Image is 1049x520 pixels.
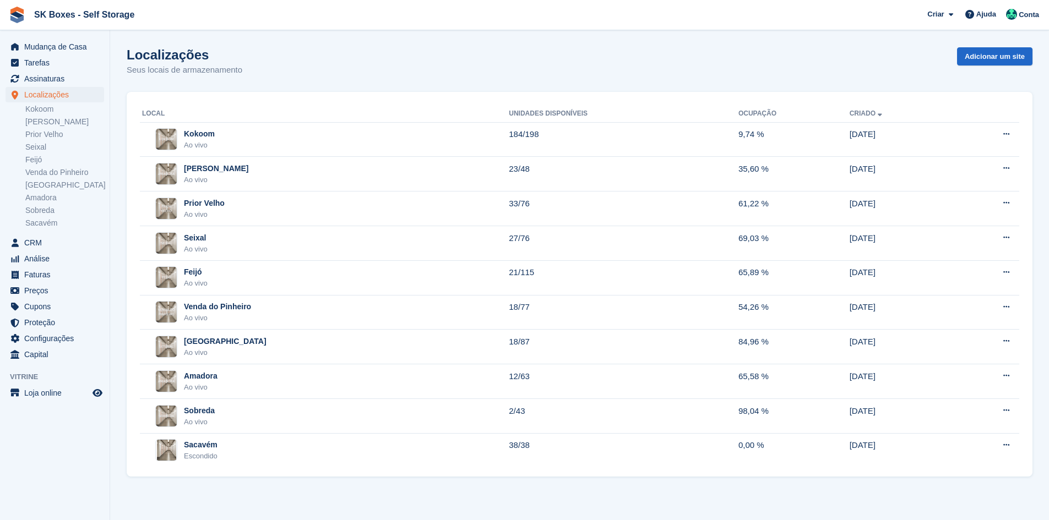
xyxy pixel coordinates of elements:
img: Imagem do site Venda do Pinheiro [156,302,177,322]
td: [DATE] [850,433,952,467]
img: stora-icon-8386f47178a22dfd0bd8f6a31ec36ba5ce8667c1dd55bd0f319d3a0aa187defe.svg [9,7,25,23]
td: 21/115 [509,260,738,295]
span: CRM [24,235,90,250]
div: Amadora [184,370,218,382]
span: Capital [24,347,90,362]
div: Prior Velho [184,198,225,209]
span: Proteção [24,315,90,330]
img: Imagem do site Amadora II [156,163,177,184]
td: 18/77 [509,295,738,330]
td: 69,03 % [738,226,850,261]
a: menu [6,39,104,54]
div: Ao vivo [184,347,267,358]
a: Sacavém [25,218,104,228]
a: menu [6,235,104,250]
td: 27/76 [509,226,738,261]
div: Ao vivo [184,140,215,151]
a: menu [6,251,104,266]
td: 65,58 % [738,364,850,399]
div: Venda do Pinheiro [184,301,251,313]
a: Feijó [25,155,104,165]
td: 38/38 [509,433,738,467]
img: Imagem do site Feijó [156,267,177,288]
a: Seixal [25,142,104,152]
span: Localizações [24,87,90,102]
img: Imagem do site Sacavém [157,439,176,461]
a: Adicionar um site [957,47,1032,65]
td: 23/48 [509,157,738,191]
div: [PERSON_NAME] [184,163,248,174]
td: 35,60 % [738,157,850,191]
span: Criar [927,9,944,20]
img: Imagem do site Sobreda [156,406,177,426]
a: menu [6,315,104,330]
a: Loja de pré-visualização [91,386,104,399]
span: Ajuda [976,9,996,20]
td: 61,22 % [738,191,850,226]
span: Conta [1019,9,1039,20]
a: Amadora [25,193,104,203]
a: Venda do Pinheiro [25,167,104,178]
img: Imagem do site Prior Velho [156,198,177,219]
img: Imagem do site Amadora [156,371,177,392]
th: Local [140,105,509,123]
a: menu [6,55,104,70]
td: [DATE] [850,330,952,364]
div: Kokoom [184,128,215,140]
span: Configurações [24,331,90,346]
td: [DATE] [850,122,952,157]
a: menu [6,283,104,298]
div: Sacavém [184,439,218,451]
img: Imagem do site Seixal [156,233,177,254]
div: Feijó [184,266,208,278]
a: menu [6,267,104,282]
td: 184/198 [509,122,738,157]
div: Ao vivo [184,278,208,289]
td: 12/63 [509,364,738,399]
img: Imagem do site Kokoom [156,129,177,150]
td: 9,74 % [738,122,850,157]
td: 98,04 % [738,399,850,434]
a: [GEOGRAPHIC_DATA] [25,180,104,190]
span: Assinaturas [24,71,90,86]
span: Tarefas [24,55,90,70]
td: [DATE] [850,399,952,434]
td: 0,00 % [738,433,850,467]
a: SK Boxes - Self Storage [30,6,139,24]
th: Unidades disponíveis [509,105,738,123]
a: menu [6,71,104,86]
td: 2/43 [509,399,738,434]
td: 84,96 % [738,330,850,364]
a: Kokoom [25,104,104,114]
span: Preços [24,283,90,298]
div: Sobreda [184,405,215,417]
th: Ocupação [738,105,850,123]
div: Ao vivo [184,244,208,255]
td: 54,26 % [738,295,850,330]
td: 33/76 [509,191,738,226]
span: Análise [24,251,90,266]
a: menu [6,299,104,314]
div: Ao vivo [184,313,251,324]
div: Ao vivo [184,417,215,428]
div: [GEOGRAPHIC_DATA] [184,336,267,347]
td: [DATE] [850,295,952,330]
td: 18/87 [509,330,738,364]
td: [DATE] [850,157,952,191]
a: Sobreda [25,205,104,216]
img: SK Boxes - Comercial [1006,9,1017,20]
span: Cupons [24,299,90,314]
div: Ao vivo [184,382,218,393]
a: [PERSON_NAME] [25,117,104,127]
a: menu [6,347,104,362]
div: Escondido [184,451,218,462]
span: Mudança de Casa [24,39,90,54]
td: [DATE] [850,364,952,399]
span: Faturas [24,267,90,282]
a: Prior Velho [25,129,104,140]
div: Ao vivo [184,209,225,220]
div: Seixal [184,232,208,244]
span: Vitrine [10,371,110,382]
td: [DATE] [850,226,952,261]
span: Loja online [24,385,90,401]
